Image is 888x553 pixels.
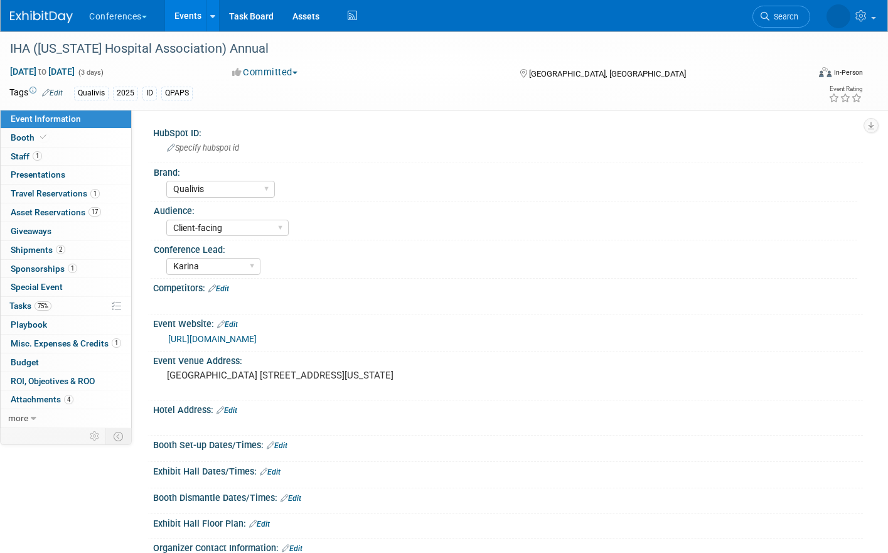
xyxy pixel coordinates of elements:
[35,301,51,311] span: 75%
[154,163,857,179] div: Brand:
[1,316,131,334] a: Playbook
[90,189,100,198] span: 1
[11,338,121,348] span: Misc. Expenses & Credits
[154,240,857,256] div: Conference Lead:
[167,143,239,153] span: Specify hubspot id
[1,409,131,427] a: more
[9,301,51,311] span: Tasks
[1,353,131,372] a: Budget
[153,279,863,295] div: Competitors:
[36,67,48,77] span: to
[11,188,100,198] span: Travel Reservations
[826,4,850,28] img: Karina German
[260,468,281,476] a: Edit
[217,406,237,415] a: Edit
[752,6,810,28] a: Search
[11,151,42,161] span: Staff
[106,428,132,444] td: Toggle Event Tabs
[1,110,131,128] a: Event Information
[11,245,65,255] span: Shipments
[42,89,63,97] a: Edit
[168,334,257,344] a: [URL][DOMAIN_NAME]
[153,314,863,331] div: Event Website:
[11,394,73,404] span: Attachments
[529,69,686,78] span: [GEOGRAPHIC_DATA], [GEOGRAPHIC_DATA]
[88,207,101,217] span: 17
[84,428,106,444] td: Personalize Event Tab Strip
[736,65,863,84] div: Event Format
[11,132,49,142] span: Booth
[833,68,863,77] div: In-Person
[113,87,138,100] div: 2025
[40,134,46,141] i: Booth reservation complete
[153,488,863,505] div: Booth Dismantle Dates/Times:
[1,166,131,184] a: Presentations
[228,66,302,79] button: Committed
[11,226,51,236] span: Giveaways
[828,86,862,92] div: Event Rating
[819,67,832,77] img: Format-Inperson.png
[56,245,65,254] span: 2
[1,372,131,390] a: ROI, Objectives & ROO
[1,297,131,315] a: Tasks75%
[8,413,28,423] span: more
[68,264,77,273] span: 1
[9,66,75,77] span: [DATE] [DATE]
[153,436,863,452] div: Booth Set-up Dates/Times:
[281,494,301,503] a: Edit
[1,278,131,296] a: Special Event
[167,370,435,381] pre: [GEOGRAPHIC_DATA] [STREET_ADDRESS][US_STATE]
[1,185,131,203] a: Travel Reservations1
[74,87,109,100] div: Qualivis
[9,86,63,100] td: Tags
[769,12,798,21] span: Search
[1,241,131,259] a: Shipments2
[10,11,73,23] img: ExhibitDay
[1,148,131,166] a: Staff1
[11,376,95,386] span: ROI, Objectives & ROO
[11,264,77,274] span: Sponsorships
[161,87,193,100] div: QPAPS
[11,114,81,124] span: Event Information
[217,320,238,329] a: Edit
[1,260,131,278] a: Sponsorships1
[11,207,101,217] span: Asset Reservations
[282,544,302,553] a: Edit
[11,357,39,367] span: Budget
[33,151,42,161] span: 1
[11,169,65,180] span: Presentations
[64,395,73,404] span: 4
[153,462,863,478] div: Exhibit Hall Dates/Times:
[153,514,863,530] div: Exhibit Hall Floor Plan:
[153,352,863,367] div: Event Venue Address:
[6,38,790,60] div: IHA ([US_STATE] Hospital Association) Annual
[1,222,131,240] a: Giveaways
[1,335,131,353] a: Misc. Expenses & Credits1
[11,319,47,330] span: Playbook
[1,203,131,222] a: Asset Reservations17
[154,201,857,217] div: Audience:
[142,87,157,100] div: ID
[208,284,229,293] a: Edit
[1,129,131,147] a: Booth
[112,338,121,348] span: 1
[77,68,104,77] span: (3 days)
[153,124,863,139] div: HubSpot ID:
[1,390,131,409] a: Attachments4
[267,441,287,450] a: Edit
[11,282,63,292] span: Special Event
[249,520,270,529] a: Edit
[153,400,863,417] div: Hotel Address:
